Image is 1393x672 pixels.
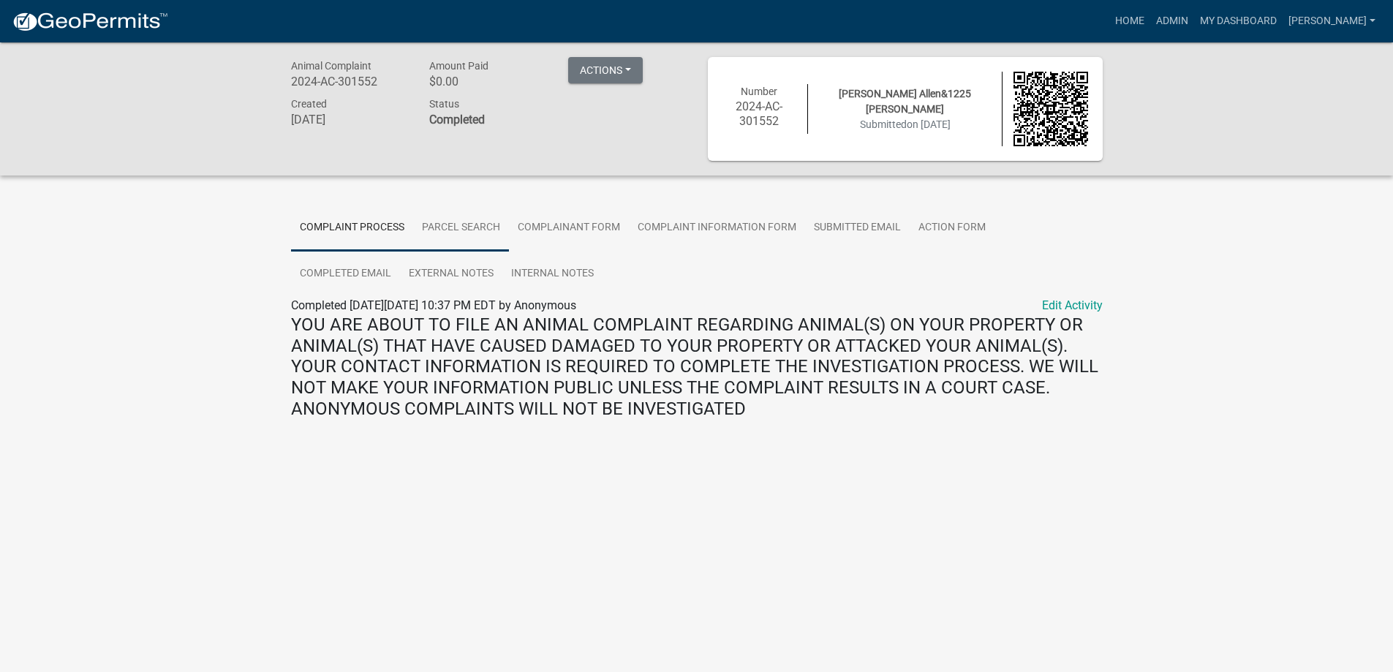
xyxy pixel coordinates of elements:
a: Submitted Email [805,205,910,252]
a: My Dashboard [1194,7,1283,35]
span: Completed [DATE][DATE] 10:37 PM EDT by Anonymous [291,298,576,312]
span: Animal Complaint [291,60,371,72]
a: [PERSON_NAME] [1283,7,1381,35]
h4: YOU ARE ABOUT TO FILE AN ANIMAL COMPLAINT REGARDING ANIMAL(S) ON YOUR PROPERTY OR ANIMAL(S) THAT ... [291,314,1103,420]
a: Complaint Process [291,205,413,252]
a: Parcel search [413,205,509,252]
span: [PERSON_NAME] Allen&1225 [PERSON_NAME] [839,88,971,115]
img: QR code [1013,72,1088,146]
span: Submitted on [DATE] [860,118,951,130]
h6: 2024-AC-301552 [722,99,797,127]
strong: Completed [429,113,485,127]
a: Complainant Form [509,205,629,252]
span: Number [741,86,777,97]
span: Status [429,98,459,110]
h6: [DATE] [291,113,408,127]
span: Amount Paid [429,60,488,72]
button: Actions [568,57,643,83]
a: Home [1109,7,1150,35]
a: Internal Notes [502,251,603,298]
h6: $0.00 [429,75,546,88]
a: External Notes [400,251,502,298]
a: Edit Activity [1042,297,1103,314]
a: Complaint Information Form [629,205,805,252]
a: Action Form [910,205,994,252]
h6: 2024-AC-301552 [291,75,408,88]
a: Completed Email [291,251,400,298]
span: Created [291,98,327,110]
a: Admin [1150,7,1194,35]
